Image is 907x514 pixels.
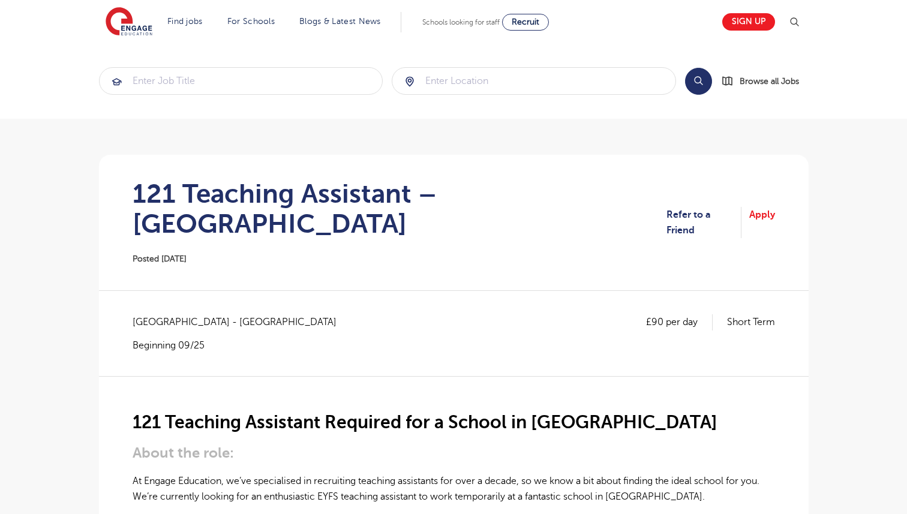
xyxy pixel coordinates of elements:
img: Engage Education [106,7,152,37]
span: Browse all Jobs [740,74,799,88]
button: Search [685,68,712,95]
a: Find jobs [167,17,203,26]
a: Apply [749,207,775,239]
span: Recruit [512,17,539,26]
a: Browse all Jobs [722,74,809,88]
a: Sign up [722,13,775,31]
div: Submit [392,67,676,95]
a: For Schools [227,17,275,26]
p: £90 per day [646,314,713,330]
p: Short Term [727,314,775,330]
a: Refer to a Friend [666,207,741,239]
strong: About the role: [133,444,234,461]
h1: 121 Teaching Assistant – [GEOGRAPHIC_DATA] [133,179,666,239]
span: Schools looking for staff [422,18,500,26]
span: [GEOGRAPHIC_DATA] - [GEOGRAPHIC_DATA] [133,314,349,330]
div: Submit [99,67,383,95]
p: Beginning 09/25 [133,339,349,352]
input: Submit [392,68,675,94]
h2: 121 Teaching Assistant Required for a School in [GEOGRAPHIC_DATA] [133,412,775,432]
a: Recruit [502,14,549,31]
a: Blogs & Latest News [299,17,381,26]
p: At Engage Education, we’ve specialised in recruiting teaching assistants for over a decade, so we... [133,473,775,505]
input: Submit [100,68,383,94]
span: Posted [DATE] [133,254,187,263]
